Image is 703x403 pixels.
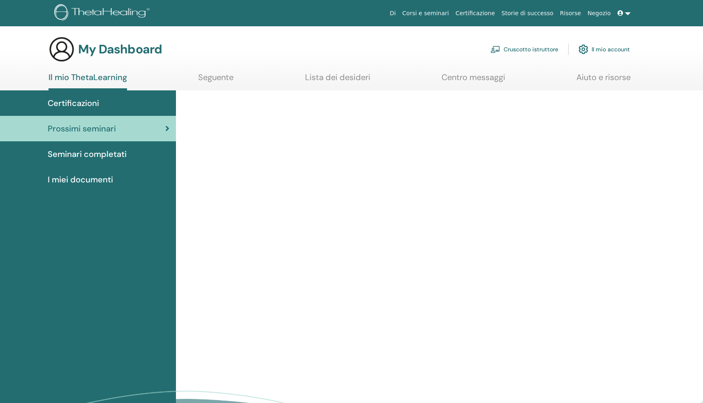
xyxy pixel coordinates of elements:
a: Aiuto e risorse [576,72,631,88]
h3: My Dashboard [78,42,162,57]
a: Centro messaggi [442,72,505,88]
span: Prossimi seminari [48,122,116,135]
img: generic-user-icon.jpg [49,36,75,62]
span: Certificazioni [48,97,99,109]
img: logo.png [54,4,153,23]
span: Seminari completati [48,148,127,160]
a: Certificazione [452,6,498,21]
a: Il mio ThetaLearning [49,72,127,90]
a: Il mio account [578,40,630,58]
a: Di [386,6,399,21]
a: Negozio [584,6,614,21]
a: Cruscotto istruttore [490,40,558,58]
span: I miei documenti [48,173,113,186]
a: Corsi e seminari [399,6,452,21]
img: chalkboard-teacher.svg [490,46,500,53]
img: cog.svg [578,42,588,56]
a: Storie di successo [498,6,557,21]
a: Risorse [557,6,584,21]
a: Lista dei desideri [305,72,370,88]
a: Seguente [198,72,234,88]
